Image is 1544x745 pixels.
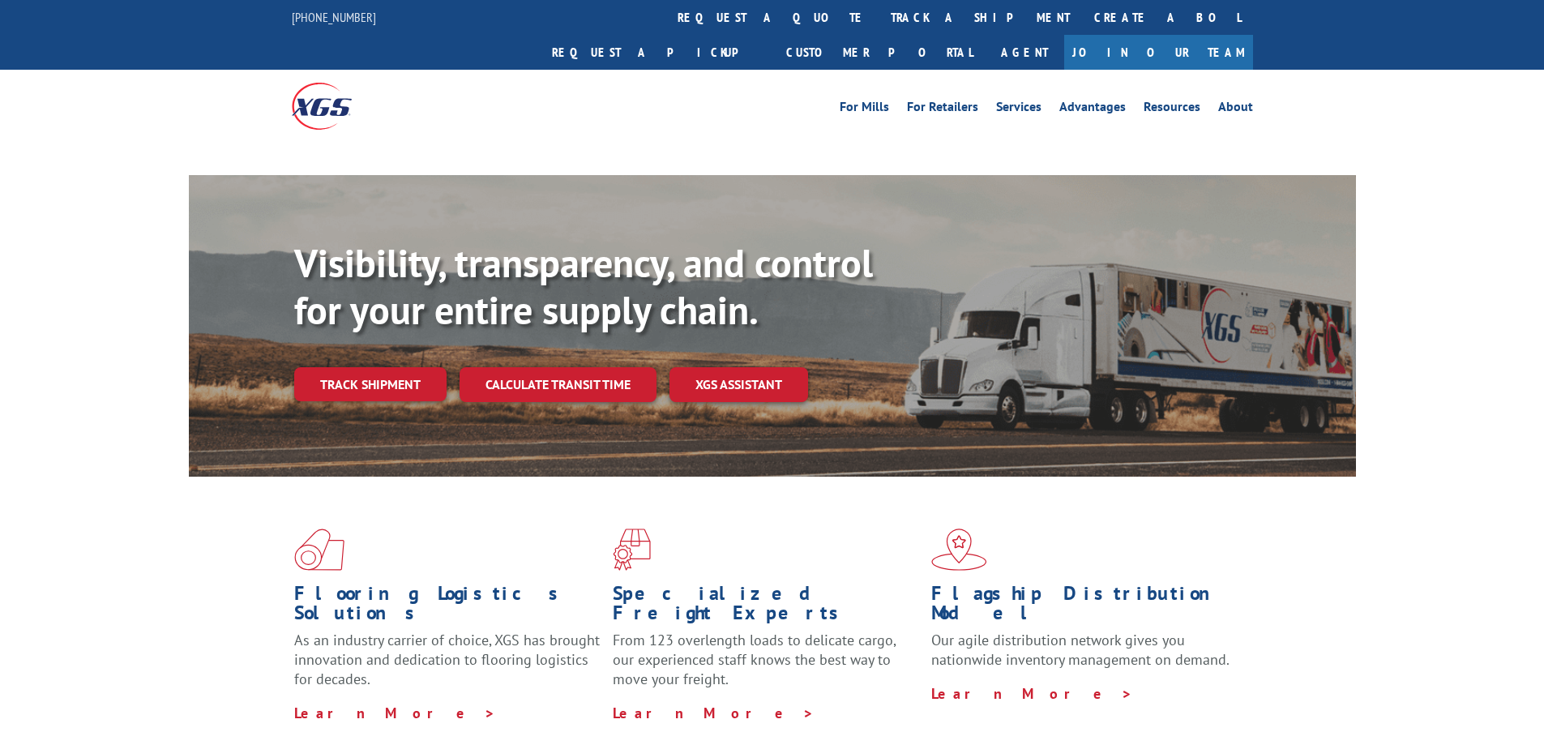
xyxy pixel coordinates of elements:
[907,101,978,118] a: For Retailers
[774,35,985,70] a: Customer Portal
[294,704,496,722] a: Learn More >
[1064,35,1253,70] a: Join Our Team
[613,529,651,571] img: xgs-icon-focused-on-flooring-red
[294,584,601,631] h1: Flooring Logistics Solutions
[996,101,1041,118] a: Services
[1144,101,1200,118] a: Resources
[294,631,600,688] span: As an industry carrier of choice, XGS has brought innovation and dedication to flooring logistics...
[613,704,815,722] a: Learn More >
[1059,101,1126,118] a: Advantages
[840,101,889,118] a: For Mills
[460,367,657,402] a: Calculate transit time
[613,631,919,703] p: From 123 overlength loads to delicate cargo, our experienced staff knows the best way to move you...
[931,631,1230,669] span: Our agile distribution network gives you nationwide inventory management on demand.
[294,367,447,401] a: Track shipment
[1218,101,1253,118] a: About
[931,684,1133,703] a: Learn More >
[669,367,808,402] a: XGS ASSISTANT
[540,35,774,70] a: Request a pickup
[294,238,873,335] b: Visibility, transparency, and control for your entire supply chain.
[931,529,987,571] img: xgs-icon-flagship-distribution-model-red
[292,9,376,25] a: [PHONE_NUMBER]
[613,584,919,631] h1: Specialized Freight Experts
[931,584,1238,631] h1: Flagship Distribution Model
[985,35,1064,70] a: Agent
[294,529,344,571] img: xgs-icon-total-supply-chain-intelligence-red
